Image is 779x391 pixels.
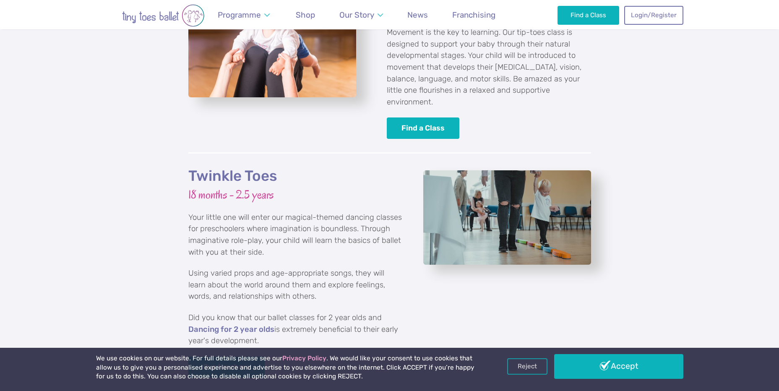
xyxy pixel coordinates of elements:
h2: Twinkle Toes [188,167,402,185]
p: Movement is the key to learning. Our tip-toes class is designed to support your baby through thei... [387,27,591,108]
a: Privacy Policy [282,355,326,362]
a: Programme [214,5,274,25]
p: Your little one will enter our magical-themed dancing classes for preschoolers where imagination ... [188,212,402,258]
a: Find a Class [387,117,460,139]
span: Shop [296,10,315,20]
span: Our Story [339,10,374,20]
a: News [404,5,432,25]
a: Accept [554,354,683,378]
p: We use cookies on our website. For full details please see our . We would like your consent to us... [96,354,478,381]
a: Reject [507,358,547,374]
img: tiny toes ballet [96,4,230,27]
span: News [407,10,428,20]
p: Using varied props and age-appropriate songs, they will learn about the world around them and exp... [188,268,402,302]
p: Did you know that our ballet classes for 2 year olds and is extremely beneficial to their early y... [188,312,402,347]
span: Programme [218,10,261,20]
a: Dancing for 2 year olds [188,326,274,334]
a: View full-size image [423,170,591,265]
a: Find a Class [558,6,619,24]
a: Our Story [335,5,387,25]
a: Login/Register [624,6,683,24]
h3: 18 months - 2.5 years [188,187,402,203]
span: Franchising [452,10,495,20]
a: Franchising [448,5,500,25]
a: Shop [292,5,319,25]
